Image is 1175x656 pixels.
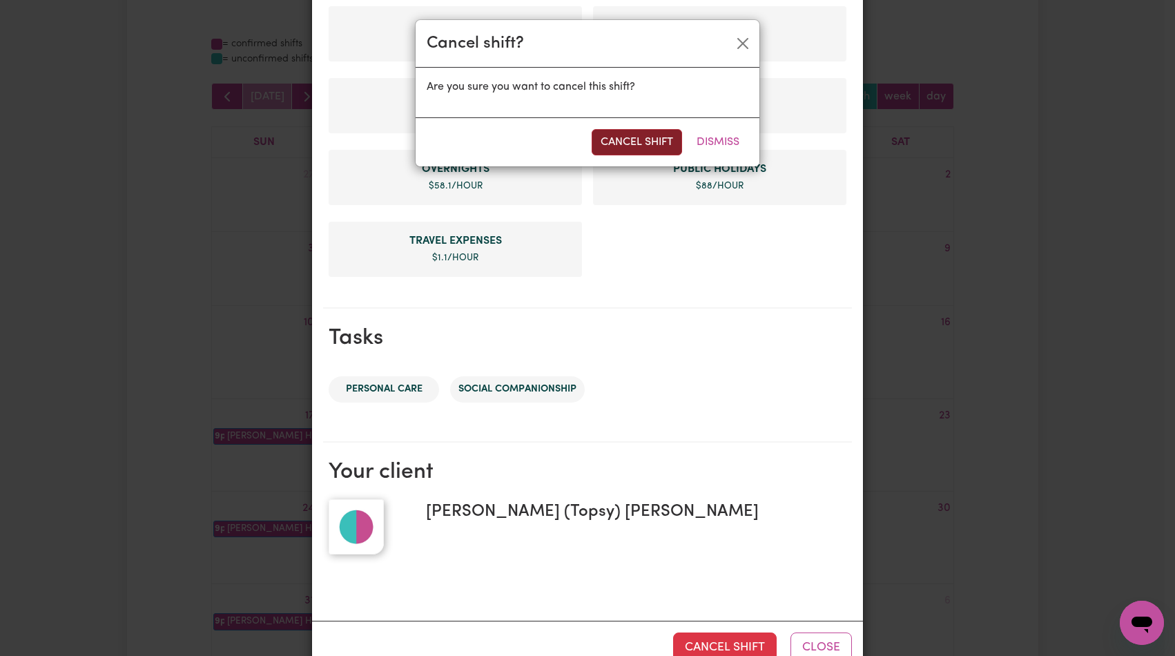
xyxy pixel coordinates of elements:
[592,129,682,155] button: Cancel Shift
[732,32,754,55] button: Close
[427,31,524,56] div: Cancel shift?
[1120,601,1164,645] iframe: Button to launch messaging window
[688,129,748,155] button: Dismiss
[427,79,748,95] p: Are you sure you want to cancel this shift?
